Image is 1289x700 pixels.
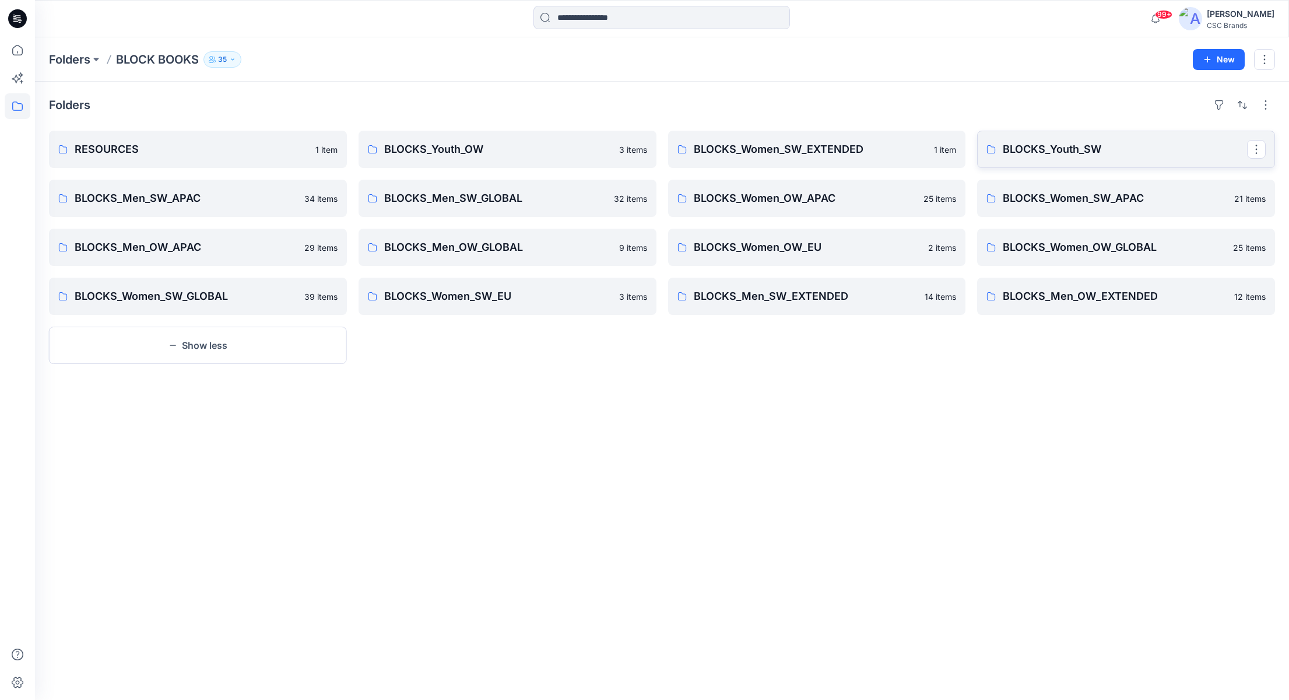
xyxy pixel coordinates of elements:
a: BLOCKS_Men_SW_GLOBAL32 items [359,180,656,217]
p: 2 items [928,242,956,254]
a: BLOCKS_Women_OW_GLOBAL25 items [977,229,1275,266]
a: BLOCKS_Women_SW_EXTENDED1 item [668,131,966,168]
div: CSC Brands [1207,21,1274,30]
p: BLOCKS_Men_OW_EXTENDED [1003,288,1227,304]
p: 21 items [1234,192,1266,205]
p: BLOCKS_Women_SW_APAC [1003,190,1227,206]
p: 3 items [619,290,647,303]
p: 12 items [1234,290,1266,303]
div: [PERSON_NAME] [1207,7,1274,21]
button: New [1193,49,1245,70]
h4: Folders [49,98,90,112]
button: 35 [203,51,241,68]
a: BLOCKS_Women_OW_EU2 items [668,229,966,266]
a: BLOCKS_Men_OW_GLOBAL9 items [359,229,656,266]
p: 34 items [304,192,338,205]
img: avatar [1179,7,1202,30]
a: BLOCKS_Women_SW_GLOBAL39 items [49,278,347,315]
a: BLOCKS_Women_OW_APAC25 items [668,180,966,217]
a: BLOCKS_Youth_SW [977,131,1275,168]
p: BLOCKS_Men_SW_GLOBAL [384,190,607,206]
a: Folders [49,51,90,68]
p: BLOCKS_Women_OW_GLOBAL [1003,239,1226,256]
p: BLOCKS_Youth_OW [384,141,612,157]
button: Show less [49,327,347,364]
p: 35 [218,53,227,66]
p: BLOCKS_Women_OW_EU [694,239,922,256]
p: 3 items [619,143,647,156]
p: 32 items [614,192,647,205]
p: 1 item [934,143,956,156]
a: BLOCKS_Men_OW_EXTENDED12 items [977,278,1275,315]
a: BLOCKS_Men_SW_EXTENDED14 items [668,278,966,315]
a: BLOCKS_Men_SW_APAC34 items [49,180,347,217]
p: BLOCKS_Women_SW_EXTENDED [694,141,928,157]
p: RESOURCES [75,141,308,157]
p: 39 items [304,290,338,303]
p: BLOCK BOOKS [116,51,199,68]
p: BLOCKS_Men_SW_APAC [75,190,297,206]
p: 9 items [619,242,647,254]
span: 99+ [1155,10,1172,19]
p: BLOCKS_Women_OW_APAC [694,190,917,206]
a: BLOCKS_Youth_OW3 items [359,131,656,168]
p: BLOCKS_Men_SW_EXTENDED [694,288,918,304]
p: BLOCKS_Men_OW_GLOBAL [384,239,612,256]
p: 14 items [925,290,956,303]
p: 25 items [1233,242,1266,254]
a: BLOCKS_Men_OW_APAC29 items [49,229,347,266]
a: RESOURCES1 item [49,131,347,168]
p: BLOCKS_Youth_SW [1003,141,1247,157]
a: BLOCKS_Women_SW_EU3 items [359,278,656,315]
p: BLOCKS_Men_OW_APAC [75,239,297,256]
p: 25 items [923,192,956,205]
a: BLOCKS_Women_SW_APAC21 items [977,180,1275,217]
p: BLOCKS_Women_SW_EU [384,288,612,304]
p: BLOCKS_Women_SW_GLOBAL [75,288,297,304]
p: 1 item [315,143,338,156]
p: 29 items [304,242,338,254]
